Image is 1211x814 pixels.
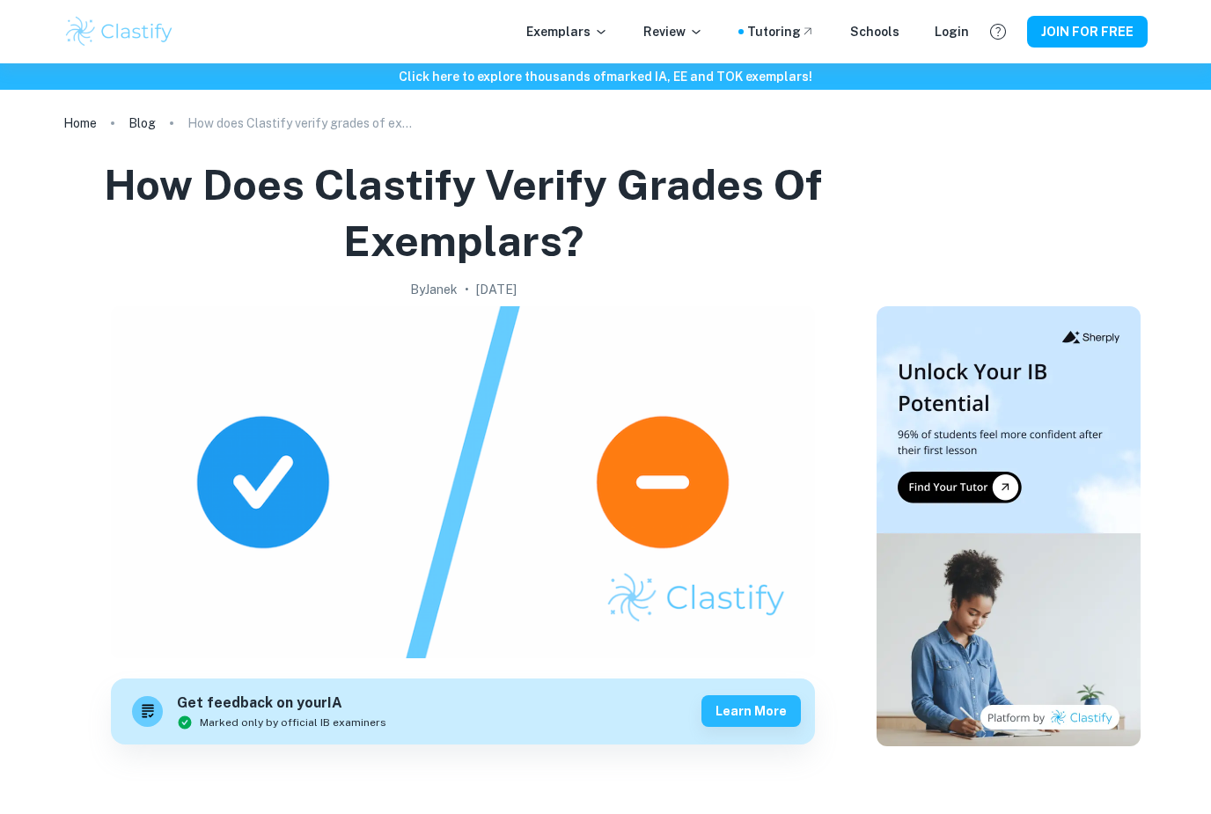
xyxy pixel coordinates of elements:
[200,715,386,730] span: Marked only by official IB examiners
[63,111,97,136] a: Home
[63,14,175,49] img: Clastify logo
[1027,16,1148,48] button: JOIN FOR FREE
[850,22,899,41] a: Schools
[410,280,458,299] h2: By Janek
[465,280,469,299] p: •
[643,22,703,41] p: Review
[526,22,608,41] p: Exemplars
[128,111,156,136] a: Blog
[747,22,815,41] a: Tutoring
[177,693,386,715] h6: Get feedback on your IA
[70,157,855,269] h1: How does Clastify verify grades of exemplars?
[111,306,815,658] img: How does Clastify verify grades of exemplars? cover image
[701,695,801,727] button: Learn more
[935,22,969,41] a: Login
[4,67,1207,86] h6: Click here to explore thousands of marked IA, EE and TOK exemplars !
[476,280,517,299] h2: [DATE]
[111,678,815,744] a: Get feedback on yourIAMarked only by official IB examinersLearn more
[983,17,1013,47] button: Help and Feedback
[187,114,416,133] p: How does Clastify verify grades of exemplars?
[877,306,1141,746] img: Thumbnail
